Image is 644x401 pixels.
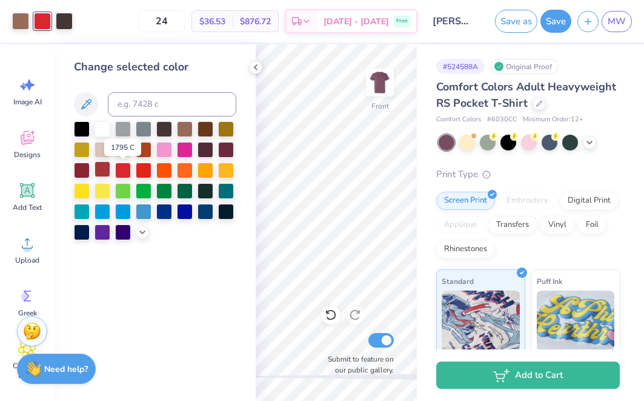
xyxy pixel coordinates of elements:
[14,150,41,160] span: Designs
[423,9,483,33] input: Untitled Design
[240,15,271,28] span: $876.72
[602,11,632,32] a: MW
[7,361,47,380] span: Clipart & logos
[540,10,571,33] button: Save
[436,59,485,74] div: # 524588A
[18,308,37,318] span: Greek
[560,192,619,210] div: Digital Print
[608,15,626,29] span: MW
[321,354,394,376] label: Submit to feature on our public gallery.
[15,255,39,265] span: Upload
[540,216,574,234] div: Vinyl
[396,17,408,25] span: Free
[44,363,88,375] strong: Need help?
[495,10,537,33] button: Save as
[108,92,236,116] input: e.g. 7428 c
[138,10,185,32] input: – –
[442,291,520,351] img: Standard
[442,275,474,288] span: Standard
[578,216,606,234] div: Foil
[74,59,236,75] div: Change selected color
[104,139,141,156] div: 1795 C
[537,275,562,288] span: Puff Ink
[436,79,616,110] span: Comfort Colors Adult Heavyweight RS Pocket T-Shirt
[324,15,389,28] span: [DATE] - [DATE]
[199,15,225,28] span: $36.53
[436,167,620,181] div: Print Type
[488,216,537,234] div: Transfers
[13,203,42,212] span: Add Text
[523,115,583,125] span: Minimum Order: 12 +
[499,192,556,210] div: Embroidery
[436,216,485,234] div: Applique
[537,291,615,351] img: Puff Ink
[487,115,517,125] span: # 6030CC
[368,70,392,95] img: Front
[491,59,559,74] div: Original Proof
[13,97,42,107] span: Image AI
[436,115,481,125] span: Comfort Colors
[436,362,620,389] button: Add to Cart
[436,240,495,258] div: Rhinestones
[436,192,495,210] div: Screen Print
[371,101,389,112] div: Front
